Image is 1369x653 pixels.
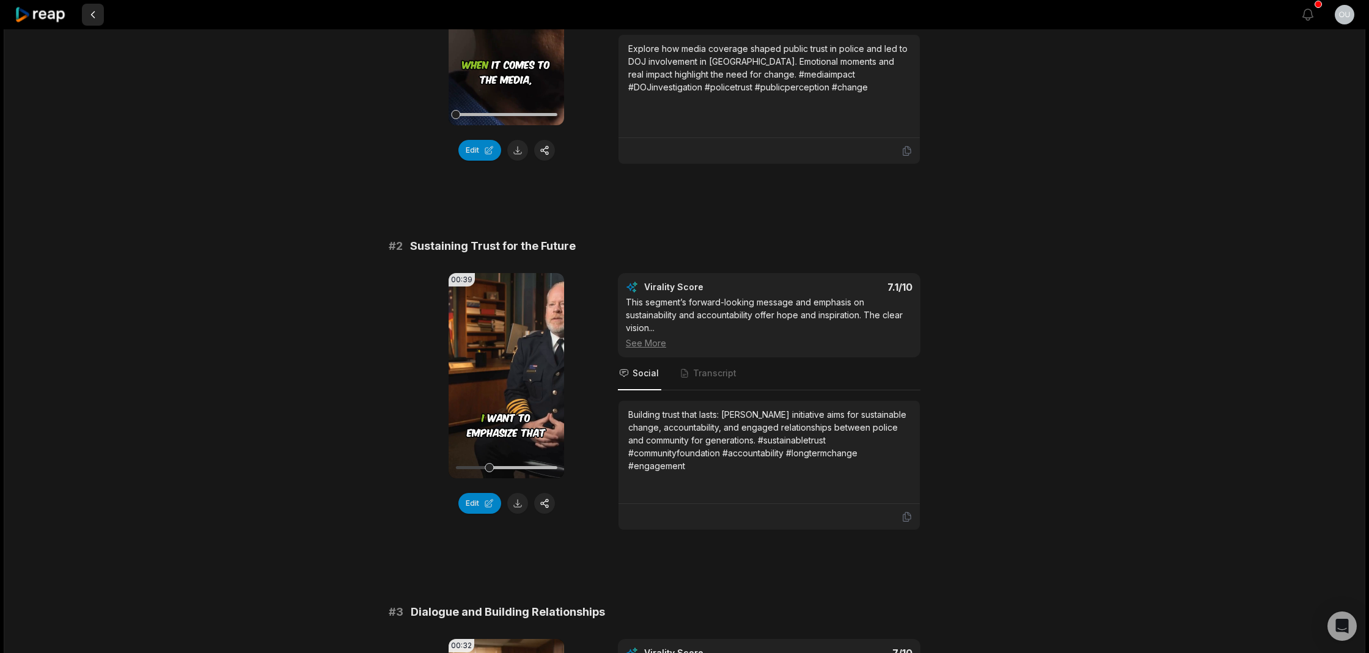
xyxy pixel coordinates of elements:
span: Social [633,367,659,379]
div: Building trust that lasts: [PERSON_NAME] initiative aims for sustainable change, accountability, ... [628,408,910,472]
span: # 2 [389,238,403,255]
div: See More [626,337,912,349]
div: This segment’s forward-looking message and emphasis on sustainability and accountability offer ho... [626,296,912,349]
span: # 3 [389,604,403,621]
div: Virality Score [644,281,776,293]
div: Open Intercom Messenger [1327,611,1357,641]
video: Your browser does not support mp4 format. [449,273,564,478]
button: Edit [458,140,501,161]
span: Dialogue and Building Relationships [411,604,605,621]
span: Transcript [693,367,736,379]
span: Sustaining Trust for the Future [410,238,576,255]
nav: Tabs [618,357,920,390]
div: 7.1 /10 [782,281,913,293]
div: Explore how media coverage shaped public trust in police and led to DOJ involvement in [GEOGRAPHI... [628,42,910,93]
button: Edit [458,493,501,514]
